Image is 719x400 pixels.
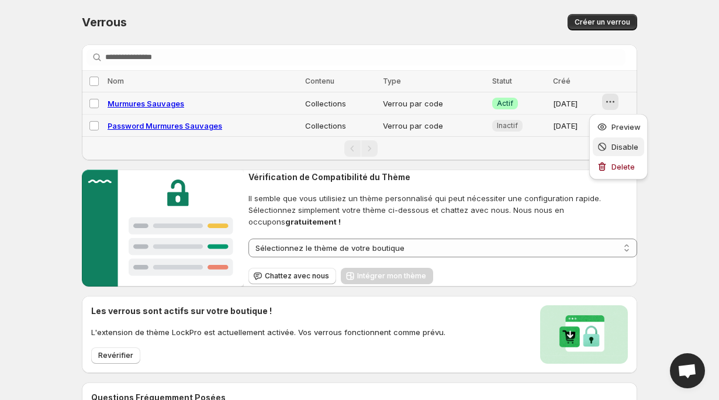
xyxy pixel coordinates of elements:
button: Créer un verrou [568,14,637,30]
td: Verrou par code [379,92,489,115]
span: Type [383,77,401,85]
span: Il semble que vous utilisiez un thème personnalisé qui peut nécessiter une configuration rapide. ... [248,192,637,227]
p: L'extension de thème LockPro est actuellement activée. Vos verrous fonctionnent comme prévu. [91,326,445,338]
span: Créer un verrou [575,18,630,27]
span: Nom [108,77,124,85]
td: Collections [302,92,379,115]
div: Open chat [670,353,705,388]
strong: gratuitement ! [285,217,341,226]
td: [DATE] [549,92,601,115]
span: Créé [553,77,571,85]
span: Chattez avec nous [265,271,329,281]
nav: Pagination [82,136,637,160]
td: [DATE] [549,115,601,137]
span: Actif [497,99,513,108]
span: Delete [611,162,635,171]
span: Inactif [497,121,518,130]
button: Chattez avec nous [248,268,336,284]
h2: Vérification de Compatibilité du Thème [248,171,637,183]
span: Contenu [305,77,334,85]
span: Preview [611,122,641,132]
button: Revérifier [91,347,140,364]
a: Murmures Sauvages [108,99,184,108]
td: Verrou par code [379,115,489,137]
span: Statut [492,77,512,85]
span: Verrous [82,15,127,29]
a: Password Murmures Sauvages [108,121,222,130]
h2: Les verrous sont actifs sur votre boutique ! [91,305,445,317]
img: Customer support [82,170,244,287]
span: Disable [611,142,638,151]
td: Collections [302,115,379,137]
img: Locks activated [540,305,628,364]
span: Revérifier [98,351,133,360]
